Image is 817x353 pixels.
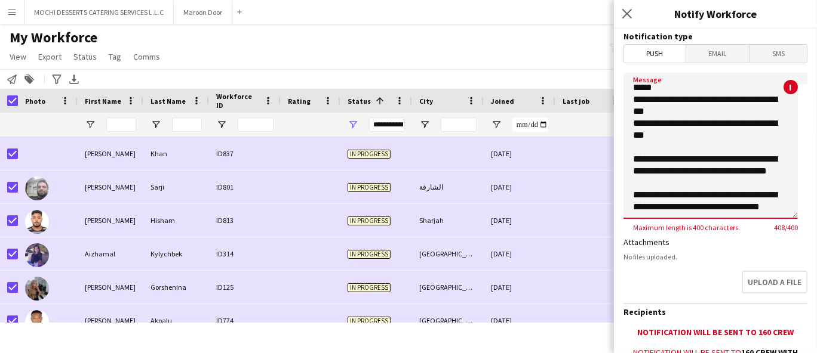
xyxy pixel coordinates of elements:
span: Workforce ID [216,92,259,110]
input: First Name Filter Input [106,117,136,132]
span: Last job [563,97,589,106]
div: ID774 [209,304,281,337]
div: [GEOGRAPHIC_DATA] [412,237,484,270]
span: First Name [85,97,121,106]
div: Sarji [143,171,209,203]
div: Aizhamal [78,237,143,270]
button: Maroon Door [174,1,232,24]
div: [PERSON_NAME] [78,271,143,304]
a: Comms [128,49,165,64]
span: In progress [348,216,391,225]
input: Workforce ID Filter Input [238,117,274,132]
span: City [419,97,433,106]
div: Khan [143,137,209,170]
div: [PERSON_NAME] [78,204,143,237]
div: Kylychbek [143,237,209,270]
span: In progress [348,183,391,192]
div: ID813 [209,204,281,237]
span: Comms [133,51,160,62]
img: Abdulrahman Hisham [25,210,49,234]
button: Upload a file [742,271,807,293]
div: Sharjah [412,204,484,237]
div: [GEOGRAPHIC_DATA] [412,304,484,337]
div: [DATE] [484,237,555,270]
img: Aizhamal Kylychbek [25,243,49,267]
button: Open Filter Menu [419,119,430,130]
span: Photo [25,97,45,106]
span: Tag [109,51,121,62]
span: View [10,51,26,62]
img: Alfred Akpalu [25,310,49,334]
span: Email [686,45,750,63]
span: In progress [348,317,391,326]
span: Status [73,51,97,62]
h3: Notify Workforce [614,6,817,21]
div: [PERSON_NAME] [78,137,143,170]
div: ID837 [209,137,281,170]
div: ID125 [209,271,281,304]
div: [DATE] [484,304,555,337]
div: [DATE] [484,137,555,170]
span: Rating [288,97,311,106]
span: Push [624,45,686,63]
img: Abdullah Sarji [25,176,49,200]
div: [GEOGRAPHIC_DATA] [412,271,484,304]
h3: Recipients [623,306,807,317]
a: Tag [104,49,126,64]
app-action-btn: Notify workforce [5,72,19,86]
input: Last Name Filter Input [172,117,202,132]
a: View [5,49,31,64]
span: In progress [348,150,391,159]
div: [DATE] [484,204,555,237]
a: Export [33,49,66,64]
label: Attachments [623,237,669,247]
div: ID801 [209,171,281,203]
h3: Notification type [623,31,807,42]
button: Open Filter Menu [216,119,227,130]
app-action-btn: Add to tag [22,72,36,86]
span: 408 / 400 [764,223,807,232]
span: My Workforce [10,29,97,47]
button: Open Filter Menu [85,119,96,130]
app-action-btn: Export XLSX [67,72,81,86]
a: Status [69,49,102,64]
button: Open Filter Menu [150,119,161,130]
input: City Filter Input [441,117,477,132]
div: الشارقة [412,171,484,203]
span: Status [348,97,371,106]
div: Hisham [143,204,209,237]
span: In progress [348,283,391,292]
span: Joined [491,97,514,106]
div: [PERSON_NAME] [78,304,143,337]
div: [DATE] [484,271,555,304]
div: No files uploaded. [623,252,807,261]
app-action-btn: Advanced filters [50,72,64,86]
div: [PERSON_NAME] [78,171,143,203]
span: Maximum length is 400 characters. [623,223,750,232]
button: Open Filter Menu [348,119,358,130]
input: Joined Filter Input [512,117,548,132]
img: Alexandra Gorshenina [25,277,49,301]
span: Export [38,51,62,62]
button: MOCHI DESSERTS CATERING SERVICES L.L.C [24,1,174,24]
div: [DATE] [484,171,555,203]
span: Last Name [150,97,186,106]
span: In progress [348,250,391,259]
div: Akpalu [143,304,209,337]
button: Open Filter Menu [491,119,502,130]
div: Notification will be sent to 160 crew [623,327,807,337]
div: Gorshenina [143,271,209,304]
span: SMS [750,45,807,63]
div: ID314 [209,237,281,270]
